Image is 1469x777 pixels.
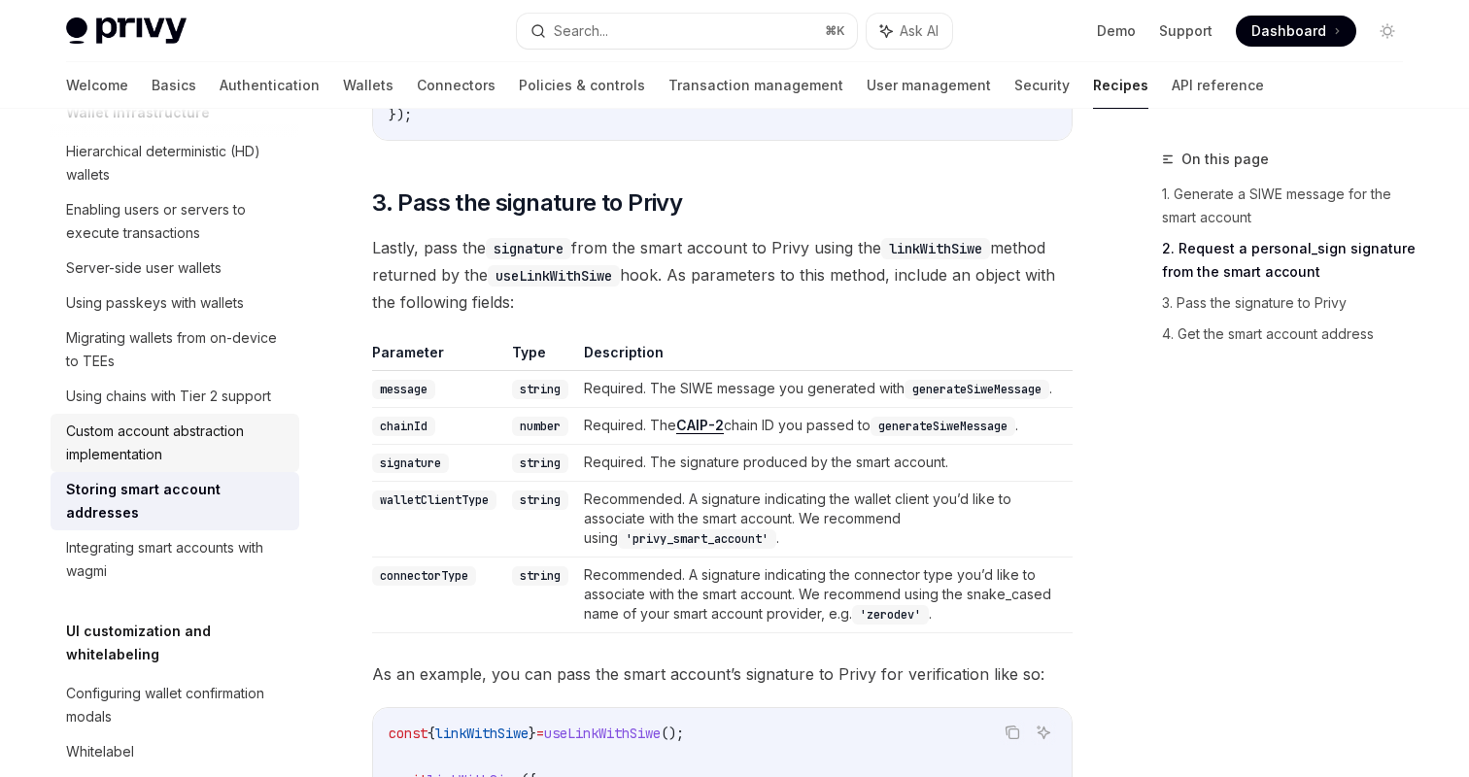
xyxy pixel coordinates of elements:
[372,187,682,219] span: 3. Pass the signature to Privy
[852,605,929,625] code: 'zerodev'
[512,490,568,510] code: string
[512,380,568,399] code: string
[504,343,576,371] th: Type
[51,321,299,379] a: Migrating wallets from on-device to TEEs
[1162,319,1418,350] a: 4. Get the smart account address
[66,740,134,763] div: Whitelabel
[1162,233,1418,287] a: 2. Request a personal_sign signature from the smart account
[66,620,299,666] h5: UI customization and whitelabeling
[389,725,427,742] span: const
[1372,16,1403,47] button: Toggle dark mode
[51,472,299,530] a: Storing smart account addresses
[389,106,412,123] span: });
[66,478,288,524] div: Storing smart account addresses
[512,417,568,436] code: number
[66,420,288,466] div: Custom account abstraction implementation
[1159,21,1213,41] a: Support
[668,62,843,109] a: Transaction management
[372,454,449,473] code: signature
[417,62,495,109] a: Connectors
[1097,21,1136,41] a: Demo
[1031,720,1056,745] button: Ask AI
[529,725,536,742] span: }
[66,140,288,186] div: Hierarchical deterministic (HD) wallets
[488,265,620,287] code: useLinkWithSiwe
[66,326,288,373] div: Migrating wallets from on-device to TEEs
[517,14,857,49] button: Search...⌘K
[512,566,568,586] code: string
[825,23,845,39] span: ⌘ K
[372,343,504,371] th: Parameter
[1162,287,1418,319] a: 3. Pass the signature to Privy
[905,380,1049,399] code: generateSiweMessage
[51,251,299,286] a: Server-side user wallets
[51,530,299,589] a: Integrating smart accounts with wagmi
[486,238,571,259] code: signature
[66,62,128,109] a: Welcome
[372,566,476,586] code: connectorType
[871,417,1015,436] code: generateSiweMessage
[536,725,544,742] span: =
[1236,16,1356,47] a: Dashboard
[576,371,1073,408] td: Required. The SIWE message you generated with .
[576,408,1073,445] td: Required. The chain ID you passed to .
[343,62,393,109] a: Wallets
[867,62,991,109] a: User management
[576,343,1073,371] th: Description
[372,380,435,399] code: message
[66,17,187,45] img: light logo
[152,62,196,109] a: Basics
[576,557,1073,633] td: Recommended. A signature indicating the connector type you’d like to associate with the smart acc...
[512,454,568,473] code: string
[66,536,288,583] div: Integrating smart accounts with wagmi
[1093,62,1148,109] a: Recipes
[1181,148,1269,171] span: On this page
[435,725,529,742] span: linkWithSiwe
[51,192,299,251] a: Enabling users or servers to execute transactions
[576,445,1073,482] td: Required. The signature produced by the smart account.
[66,682,288,728] div: Configuring wallet confirmation modals
[51,379,299,414] a: Using chains with Tier 2 support
[1162,179,1418,233] a: 1. Generate a SIWE message for the smart account
[51,286,299,321] a: Using passkeys with wallets
[220,62,320,109] a: Authentication
[900,21,939,41] span: Ask AI
[661,725,684,742] span: ();
[544,725,661,742] span: useLinkWithSiwe
[427,725,435,742] span: {
[66,256,222,280] div: Server-side user wallets
[51,734,299,769] a: Whitelabel
[372,490,496,510] code: walletClientType
[867,14,952,49] button: Ask AI
[372,234,1073,316] span: Lastly, pass the from the smart account to Privy using the method returned by the hook. As parame...
[51,676,299,734] a: Configuring wallet confirmation modals
[66,198,288,245] div: Enabling users or servers to execute transactions
[51,134,299,192] a: Hierarchical deterministic (HD) wallets
[881,238,990,259] code: linkWithSiwe
[576,482,1073,557] td: Recommended. A signature indicating the wallet client you’d like to associate with the smart acco...
[1251,21,1326,41] span: Dashboard
[554,19,608,43] div: Search...
[618,529,776,549] code: 'privy_smart_account'
[372,417,435,436] code: chainId
[676,417,724,434] a: CAIP-2
[66,291,244,315] div: Using passkeys with wallets
[1014,62,1070,109] a: Security
[51,414,299,472] a: Custom account abstraction implementation
[519,62,645,109] a: Policies & controls
[66,385,271,408] div: Using chains with Tier 2 support
[1000,720,1025,745] button: Copy the contents from the code block
[1172,62,1264,109] a: API reference
[372,660,1073,688] span: As an example, you can pass the smart account’s signature to Privy for verification like so:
